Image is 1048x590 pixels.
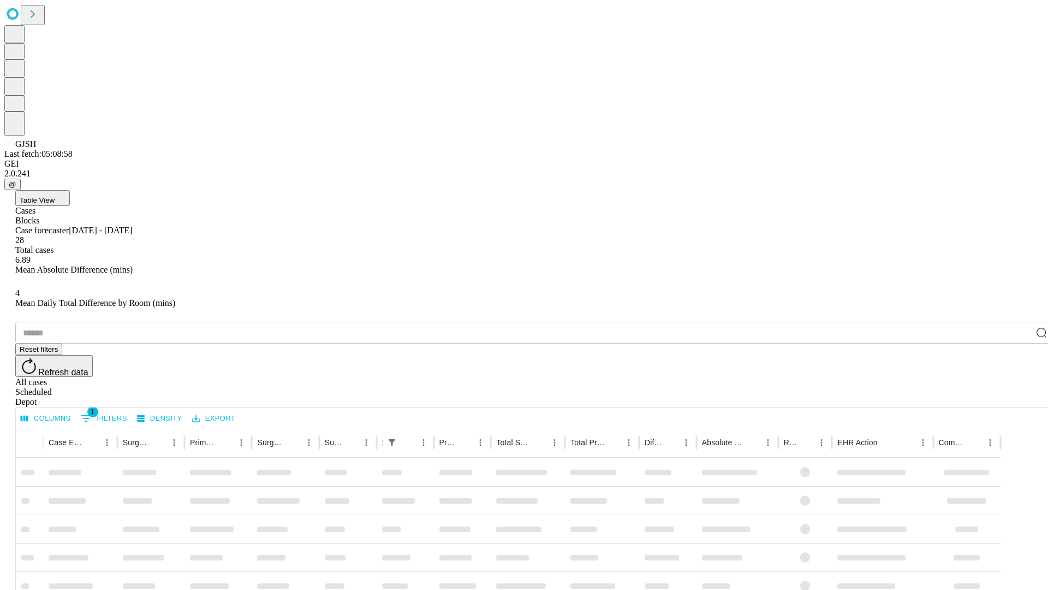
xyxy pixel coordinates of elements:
[15,235,24,245] span: 28
[20,345,58,353] span: Reset filters
[382,438,383,447] div: Scheduled In Room Duration
[15,226,69,235] span: Case forecaster
[915,435,931,450] button: Menu
[702,438,744,447] div: Absolute Difference
[384,435,400,450] button: Show filters
[301,435,317,450] button: Menu
[134,410,185,427] button: Density
[359,435,374,450] button: Menu
[879,435,894,450] button: Sort
[760,435,776,450] button: Menu
[166,435,182,450] button: Menu
[621,435,636,450] button: Menu
[87,406,98,417] span: 1
[4,149,73,158] span: Last fetch: 05:08:58
[151,435,166,450] button: Sort
[799,435,814,450] button: Sort
[49,438,83,447] div: Case Epic Id
[38,368,88,377] span: Refresh data
[15,190,70,206] button: Table View
[645,438,662,447] div: Difference
[4,169,1044,179] div: 2.0.241
[84,435,99,450] button: Sort
[416,435,431,450] button: Menu
[663,435,678,450] button: Sort
[218,435,234,450] button: Sort
[343,435,359,450] button: Sort
[678,435,694,450] button: Menu
[784,438,798,447] div: Resolved in EHR
[78,410,130,427] button: Show filters
[606,435,621,450] button: Sort
[745,435,760,450] button: Sort
[15,288,20,298] span: 4
[439,438,457,447] div: Predicted In Room Duration
[15,245,53,255] span: Total cases
[234,435,249,450] button: Menu
[4,179,21,190] button: @
[15,344,62,355] button: Reset filters
[286,435,301,450] button: Sort
[15,298,175,308] span: Mean Daily Total Difference by Room (mins)
[189,410,238,427] button: Export
[547,435,562,450] button: Menu
[457,435,473,450] button: Sort
[15,255,31,264] span: 6.89
[4,159,1044,169] div: GEI
[99,435,115,450] button: Menu
[570,438,605,447] div: Total Predicted Duration
[982,435,998,450] button: Menu
[532,435,547,450] button: Sort
[15,139,36,149] span: GJSH
[939,438,966,447] div: Comments
[123,438,150,447] div: Surgeon Name
[69,226,132,235] span: [DATE] - [DATE]
[814,435,829,450] button: Menu
[837,438,877,447] div: EHR Action
[15,265,133,274] span: Mean Absolute Difference (mins)
[190,438,217,447] div: Primary Service
[384,435,400,450] div: 1 active filter
[15,355,93,377] button: Refresh data
[18,410,74,427] button: Select columns
[473,435,488,450] button: Menu
[20,196,55,204] span: Table View
[9,180,16,188] span: @
[967,435,982,450] button: Sort
[257,438,284,447] div: Surgery Name
[325,438,342,447] div: Surgery Date
[496,438,531,447] div: Total Scheduled Duration
[401,435,416,450] button: Sort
